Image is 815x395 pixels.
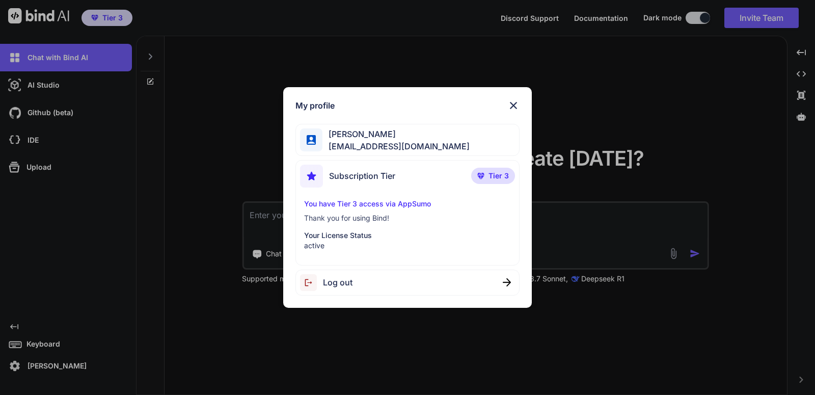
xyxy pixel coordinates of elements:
[304,230,511,241] p: Your License Status
[503,278,511,286] img: close
[323,276,352,288] span: Log out
[304,199,511,209] p: You have Tier 3 access via AppSumo
[322,128,470,140] span: [PERSON_NAME]
[488,171,509,181] span: Tier 3
[304,213,511,223] p: Thank you for using Bind!
[304,241,511,251] p: active
[300,274,323,291] img: logout
[329,170,395,182] span: Subscription Tier
[300,165,323,188] img: subscription
[322,140,470,152] span: [EMAIL_ADDRESS][DOMAIN_NAME]
[307,135,316,145] img: profile
[477,173,484,179] img: premium
[507,99,520,112] img: close
[295,99,335,112] h1: My profile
